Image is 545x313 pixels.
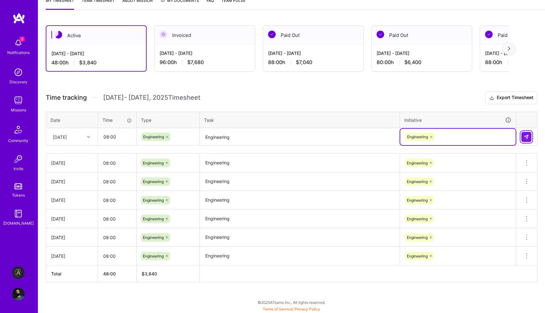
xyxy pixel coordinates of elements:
div: 88:00 h [268,59,358,66]
th: Type [137,112,200,128]
i: icon Chevron [87,135,90,139]
img: Aldea: Transforming Behavior Change Through AI-Driven Coaching [12,266,25,279]
div: [DATE] [51,234,93,241]
img: Community [11,122,26,137]
img: Paid Out [377,31,384,38]
input: HH:MM [98,128,136,145]
span: $ 3,840 [142,271,157,276]
div: Community [8,137,28,144]
div: [DATE] [51,216,93,222]
a: Privacy Policy [295,307,320,311]
input: HH:MM [98,210,136,227]
span: Engineering [143,254,164,258]
div: 48:00 h [51,59,141,66]
input: HH:MM [98,192,136,209]
span: Engineering [143,216,164,221]
input: HH:MM [98,229,136,246]
img: bell [12,37,25,49]
div: © 2025 ATeams Inc., All rights reserved. [38,294,545,310]
span: $7,040 [296,59,312,66]
div: Initiative [404,116,512,124]
img: guide book [12,207,25,220]
img: Active [55,31,62,38]
span: Engineering [407,216,428,221]
span: Engineering [407,161,428,165]
a: Terms of Service [263,307,292,311]
th: 48:00 [98,265,137,282]
div: Active [46,26,146,45]
th: Date [46,112,98,128]
i: icon Download [489,95,494,101]
div: Invite [14,165,23,172]
span: Time tracking [46,94,87,102]
span: Engineering [407,235,428,240]
img: Submit [524,134,529,139]
div: [DATE] - [DATE] [160,50,250,56]
div: Notifications [7,49,30,56]
img: User Avatar [12,288,25,300]
textarea: Engineering [200,173,399,190]
div: [DATE] - [DATE] [51,50,141,57]
div: Missions [11,107,26,113]
img: Paid Out [485,31,493,38]
div: [DATE] [53,133,67,140]
span: $3,840 [79,59,97,66]
a: Aldea: Transforming Behavior Change Through AI-Driven Coaching [10,266,26,279]
span: 3 [20,37,25,42]
div: 96:00 h [160,59,250,66]
input: HH:MM [98,248,136,264]
button: Export Timesheet [485,92,537,104]
img: Paid Out [268,31,276,38]
div: Paid Out [263,26,363,45]
div: Time [103,117,132,123]
div: Paid Out [372,26,472,45]
span: Engineering [143,179,164,184]
div: [DATE] [51,160,93,166]
img: right [508,46,510,51]
div: [DATE] [51,253,93,259]
img: Invoiced [160,31,167,38]
input: HH:MM [98,173,136,190]
div: 80:00 h [377,59,467,66]
div: [DATE] - [DATE] [268,50,358,56]
th: Total [46,265,98,282]
input: HH:MM [98,155,136,171]
span: $6,400 [404,59,421,66]
img: tokens [15,183,22,189]
span: Engineering [143,161,164,165]
span: Engineering [407,254,428,258]
span: Engineering [407,198,428,203]
textarea: Engineering [200,154,399,172]
div: Tokens [12,192,25,198]
span: Engineering [143,235,164,240]
th: Task [200,112,400,128]
span: Engineering [143,198,164,203]
span: [DATE] - [DATE] , 2025 Timesheet [103,94,200,102]
textarea: Engineering [200,129,399,145]
textarea: Engineering [200,229,399,246]
div: [DATE] [51,197,93,204]
span: Engineering [407,179,428,184]
div: [DOMAIN_NAME] [3,220,34,227]
div: Discovery [9,79,27,85]
div: null [521,132,532,142]
div: [DATE] - [DATE] [377,50,467,56]
img: discovery [12,66,25,79]
span: $7,680 [187,59,204,66]
img: logo [13,13,25,24]
span: Engineering [143,134,164,139]
div: [DATE] [51,178,93,185]
span: Engineering [407,134,428,139]
a: User Avatar [10,288,26,300]
img: Invite [12,153,25,165]
span: | [263,307,320,311]
textarea: Engineering [200,192,399,209]
div: Invoiced [155,26,255,45]
textarea: Engineering [200,247,399,265]
textarea: Engineering [200,210,399,227]
img: teamwork [12,94,25,107]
